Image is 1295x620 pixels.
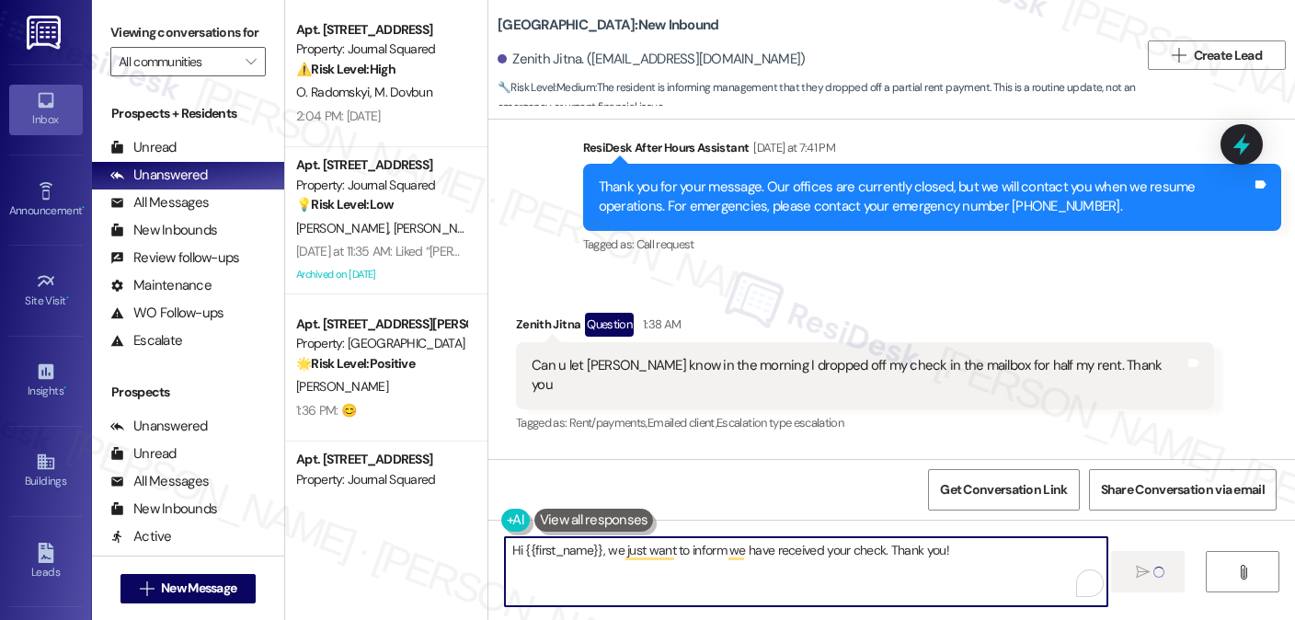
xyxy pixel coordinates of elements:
span: [PERSON_NAME] [394,220,491,236]
div: New Inbounds [110,499,217,519]
div: Prospects + Residents [92,104,284,123]
div: Unanswered [110,417,208,436]
input: All communities [119,47,236,76]
span: New Message [161,579,236,598]
i:  [246,54,256,69]
button: Share Conversation via email [1089,469,1277,511]
span: Emailed client , [647,415,716,431]
div: Property: Journal Squared [296,176,466,195]
div: Apt. [STREET_ADDRESS] [296,155,466,175]
span: • [66,292,69,304]
div: Prospects [92,383,284,402]
textarea: To enrich screen reader interactions, please activate Accessibility in Grammarly extension settings [505,537,1108,606]
strong: 🔧 Risk Level: Medium [498,80,595,95]
span: Call request [636,236,694,252]
strong: 🌟 Risk Level: Positive [296,355,415,372]
div: [DATE] at 7:41 PM [749,138,835,157]
i:  [1236,565,1250,580]
span: [PERSON_NAME] [296,220,394,236]
button: Get Conversation Link [928,469,1079,511]
span: Share Conversation via email [1101,480,1265,499]
div: Tagged as: [516,409,1214,436]
span: [PERSON_NAME] [296,378,388,395]
div: WO Follow-ups [110,304,223,323]
span: Escalation type escalation [716,415,843,431]
div: Question [585,313,634,336]
div: Tagged as: [583,231,1281,258]
div: 1:36 PM: 😊 [296,402,356,419]
div: Unanswered [110,166,208,185]
div: 1:38 AM [638,315,681,334]
strong: 💡 Risk Level: Low [296,196,394,212]
strong: ⚠️ Risk Level: High [296,61,395,77]
button: New Message [120,574,257,603]
label: Viewing conversations for [110,18,266,47]
div: Follow Ups [110,555,195,574]
div: Unread [110,138,177,157]
b: [GEOGRAPHIC_DATA]: New Inbound [498,16,718,35]
span: Get Conversation Link [940,480,1067,499]
a: Leads [9,537,83,587]
div: 2:04 PM: [DATE] [296,108,381,124]
i:  [1136,565,1150,580]
span: • [63,382,66,395]
div: All Messages [110,472,209,491]
div: Apt. [STREET_ADDRESS] [296,20,466,40]
div: Property: [GEOGRAPHIC_DATA] [296,334,466,353]
div: Property: Journal Squared [296,40,466,59]
div: ResiDesk After Hours Assistant [583,138,1281,164]
span: : The resident is informing management that they dropped off a partial rent payment. This is a ro... [498,78,1139,118]
div: Review follow-ups [110,248,239,268]
div: New Inbounds [110,221,217,240]
div: Maintenance [110,276,212,295]
div: Unread [110,444,177,464]
span: O. Radomskyi [296,84,374,100]
div: Escalate [110,331,182,350]
div: Active [110,527,172,546]
span: • [82,201,85,214]
a: Inbox [9,85,83,134]
div: Archived on [DATE] [294,263,468,286]
div: Can u let [PERSON_NAME] know in the morning I dropped off my check in the mailbox for half my ren... [532,356,1185,396]
span: Create Lead [1194,46,1262,65]
div: Apt. [STREET_ADDRESS] [296,450,466,469]
div: Apt. [STREET_ADDRESS][PERSON_NAME] [296,315,466,334]
span: Rent/payments , [569,415,647,431]
a: Buildings [9,446,83,496]
div: Zenith Jitna. ([EMAIL_ADDRESS][DOMAIN_NAME]) [498,50,805,69]
i:  [140,581,154,596]
button: Create Lead [1148,40,1286,70]
div: Property: Journal Squared [296,470,466,489]
div: Zenith Jitna [516,313,1214,342]
a: Site Visit • [9,266,83,316]
div: All Messages [110,193,209,212]
a: Insights • [9,356,83,406]
img: ResiDesk Logo [27,16,64,50]
i:  [1172,48,1186,63]
div: Thank you for your message. Our offices are currently closed, but we will contact you when we res... [599,178,1252,217]
span: M. Dovbun [374,84,432,100]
